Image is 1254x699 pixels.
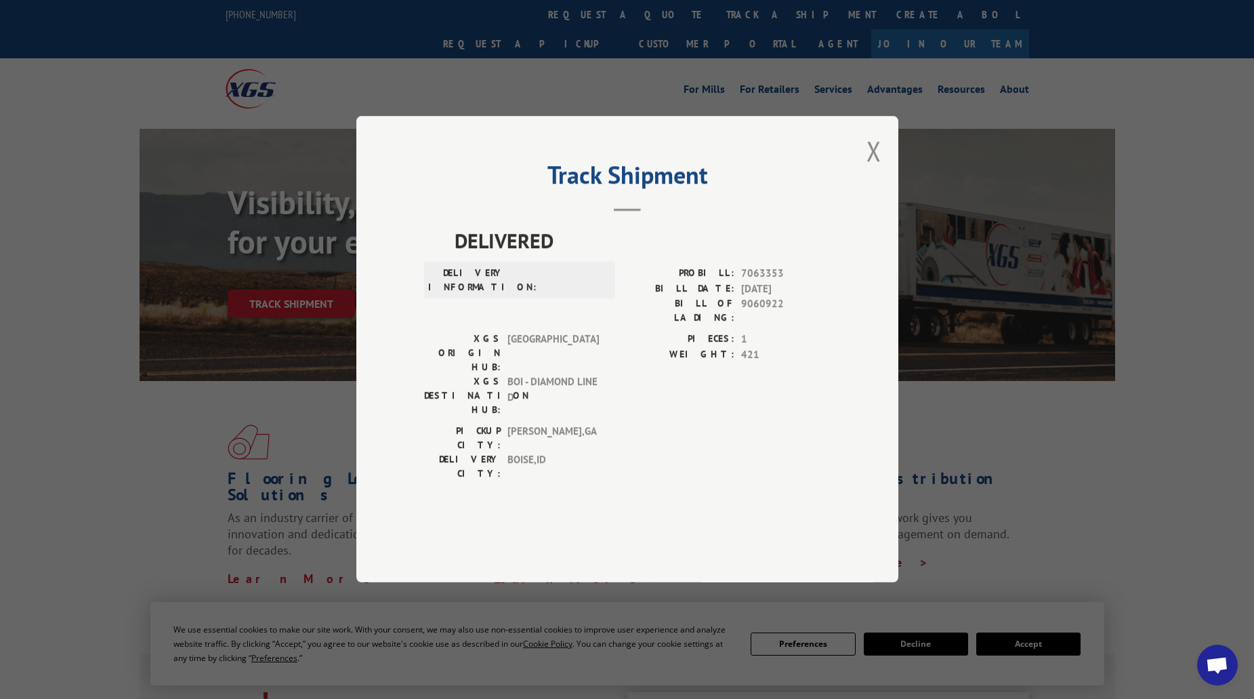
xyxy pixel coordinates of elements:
label: BILL OF LADING: [627,297,734,325]
span: [GEOGRAPHIC_DATA] [507,332,599,375]
label: XGS ORIGIN HUB: [424,332,501,375]
label: PROBILL: [627,266,734,282]
span: 421 [741,347,831,363]
label: XGS DESTINATION HUB: [424,375,501,418]
span: DELIVERED [455,226,831,256]
button: Close modal [866,133,881,169]
span: [PERSON_NAME] , GA [507,424,599,453]
span: 7063353 [741,266,831,282]
label: DELIVERY CITY: [424,453,501,481]
div: Open chat [1197,645,1238,685]
span: [DATE] [741,281,831,297]
span: BOI - DIAMOND LINE D [507,375,599,418]
label: DELIVERY INFORMATION: [428,266,505,295]
span: BOISE , ID [507,453,599,481]
h2: Track Shipment [424,165,831,191]
label: WEIGHT: [627,347,734,363]
span: 9060922 [741,297,831,325]
label: PIECES: [627,332,734,348]
label: PICKUP CITY: [424,424,501,453]
label: BILL DATE: [627,281,734,297]
span: 1 [741,332,831,348]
